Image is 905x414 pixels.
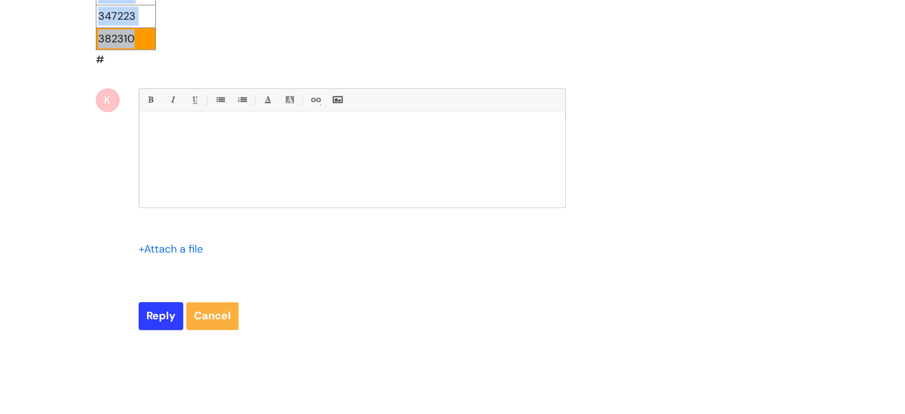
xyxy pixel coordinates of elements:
td: 347223 [96,5,155,27]
a: Link [308,92,322,107]
td: 382310 [96,27,155,49]
a: 1. Ordered List (Ctrl-Shift-8) [234,92,249,107]
a: • Unordered List (Ctrl-Shift-7) [212,92,227,107]
input: Reply [139,302,183,329]
a: Italic (Ctrl-I) [165,92,180,107]
a: Underline(Ctrl-U) [187,92,202,107]
div: K [96,88,120,112]
span: + [139,242,144,256]
a: Insert Image... [330,92,345,107]
a: Bold (Ctrl-B) [143,92,158,107]
a: Cancel [186,302,239,329]
div: Attach a file [139,239,210,259]
a: Back Color [282,92,297,107]
a: Font Color [260,92,275,107]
